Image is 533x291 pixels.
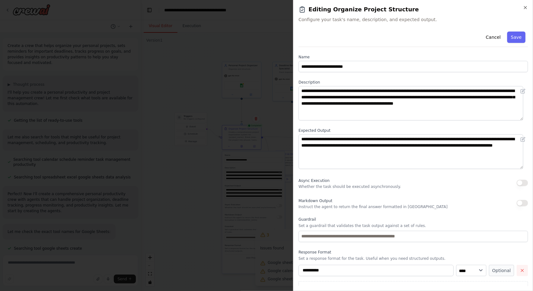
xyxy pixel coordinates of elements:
[298,5,528,14] h2: Editing Organize Project Structure
[298,199,332,203] span: Markdown Output
[298,223,528,228] p: Set a guardrail that validates the task output against a set of rules.
[298,16,528,23] span: Configure your task's name, description, and expected output.
[519,87,527,95] button: Open in editor
[507,32,525,43] button: Save
[298,178,329,183] span: Async Execution
[298,55,528,60] label: Name
[298,128,528,133] label: Expected Output
[298,250,528,255] label: Response Format
[298,80,528,85] label: Description
[298,184,401,189] p: Whether the task should be executed asynchronously.
[482,32,504,43] button: Cancel
[519,136,527,143] button: Open in editor
[298,217,528,222] label: Guardrail
[298,256,528,261] p: Set a response format for the task. Useful when you need structured outputs.
[298,204,448,209] p: Instruct the agent to return the final answer formatted in [GEOGRAPHIC_DATA]
[517,265,528,276] button: Delete property_1
[489,265,514,276] button: Optional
